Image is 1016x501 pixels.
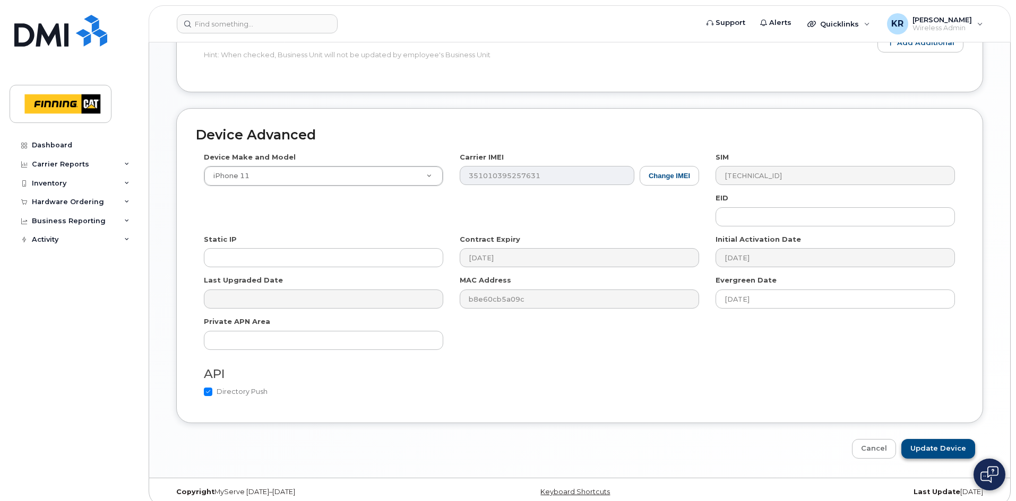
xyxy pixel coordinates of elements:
[460,152,504,162] label: Carrier IMEI
[769,17,791,28] span: Alerts
[204,317,270,327] label: Private APN Area
[852,439,896,459] a: Cancel
[753,12,799,33] a: Alerts
[207,171,249,181] span: iPhone 11
[204,388,212,396] input: Directory Push
[204,234,237,244] label: Static IP
[820,20,859,28] span: Quicklinks
[168,488,443,496] div: MyServe [DATE]–[DATE]
[699,12,753,33] a: Support
[204,385,268,398] label: Directory Push
[717,488,991,496] div: [DATE]
[204,275,283,285] label: Last Upgraded Date
[196,128,963,143] h2: Device Advanced
[716,152,729,162] label: SIM
[204,367,955,381] h3: API
[204,50,699,60] p: Hint: When checked, Business Unit will not be updated by employee's Business Unit
[716,234,801,244] label: Initial Activation Date
[460,234,520,244] label: Contract Expiry
[716,275,777,285] label: Evergreen Date
[980,466,998,483] img: Open chat
[177,14,338,33] input: Find something...
[204,152,296,162] label: Device Make and Model
[176,488,214,496] strong: Copyright
[880,13,991,34] div: Kristie Reil
[204,166,443,186] a: iPhone 11
[640,166,699,186] button: Change IMEI
[912,24,972,32] span: Wireless Admin
[800,13,877,34] div: Quicklinks
[716,193,728,203] label: EID
[716,17,745,28] span: Support
[460,275,511,285] label: MAC Address
[912,15,972,24] span: [PERSON_NAME]
[540,488,610,496] a: Keyboard Shortcuts
[901,439,975,459] input: Update Device
[891,17,903,30] span: KR
[914,488,960,496] strong: Last Update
